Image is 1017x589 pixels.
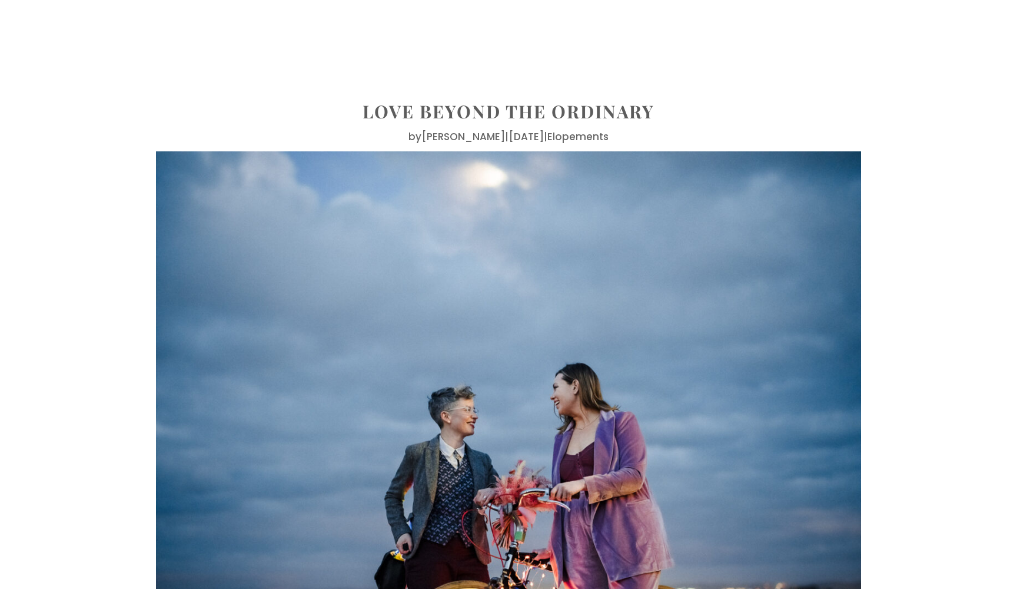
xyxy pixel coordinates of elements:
a: Love Beyond the Ordinary [363,100,654,123]
p: by | | [156,129,861,145]
a: [PERSON_NAME] [421,130,505,144]
a: Elopements [547,130,609,144]
span: [DATE] [508,130,544,144]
